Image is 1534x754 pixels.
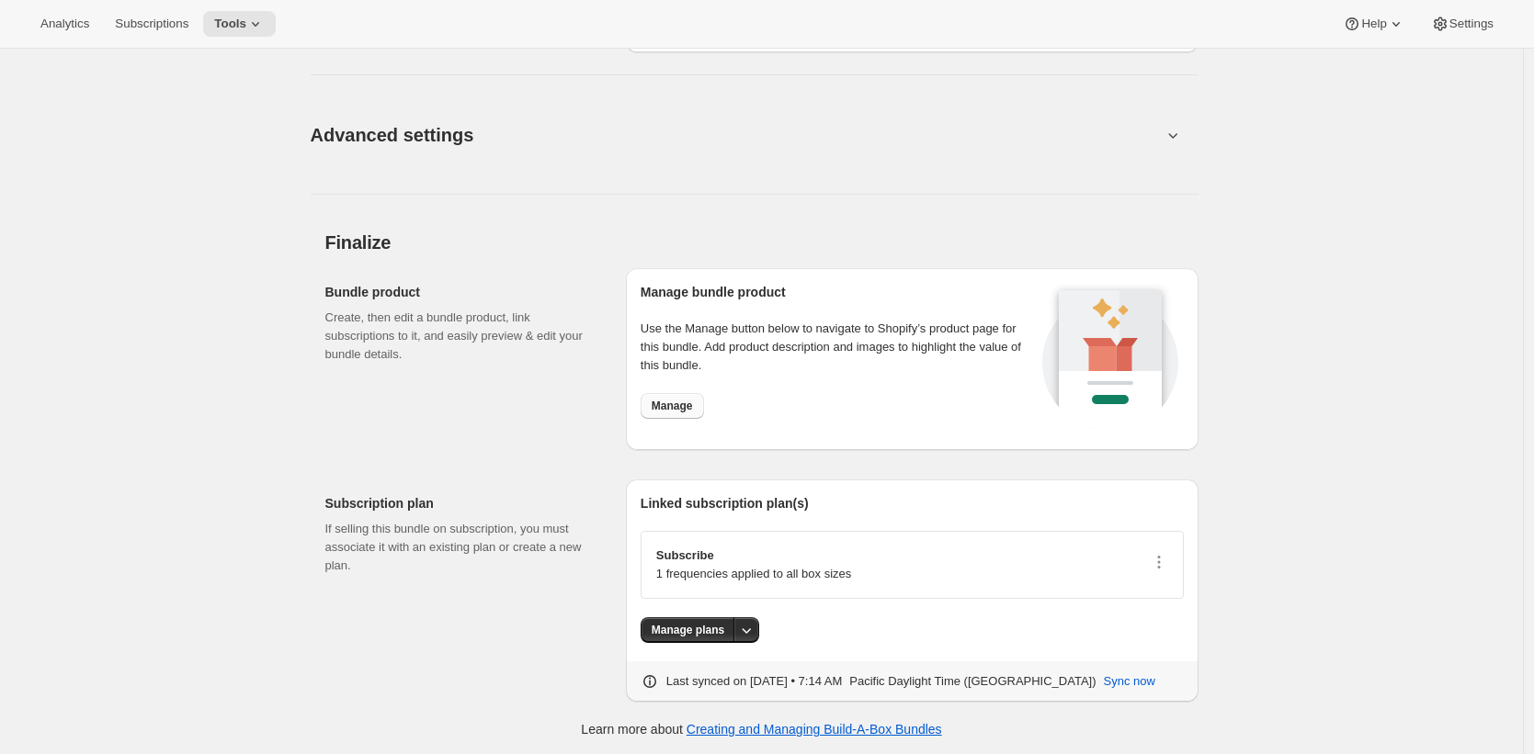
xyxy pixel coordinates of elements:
[641,283,1037,301] h2: Manage bundle product
[687,722,942,737] a: Creating and Managing Build-A-Box Bundles
[325,309,597,364] p: Create, then edit a bundle product, link subscriptions to it, and easily preview & edit your bund...
[581,720,941,738] p: Learn more about
[40,17,89,31] span: Analytics
[666,672,842,691] p: Last synced on [DATE] • 7:14 AM
[325,520,597,575] p: If selling this bundle on subscription, you must associate it with an existing plan or create a n...
[1093,667,1166,696] button: Sync now
[652,623,724,637] span: Manage plans
[656,546,851,565] p: Subscribe
[1361,17,1386,31] span: Help
[641,617,735,643] button: Manage plans
[641,393,704,419] button: Manage
[29,11,100,37] button: Analytics
[1449,17,1494,31] span: Settings
[300,99,1173,170] button: Advanced settings
[325,494,597,512] h2: Subscription plan
[733,617,759,643] button: More actions
[652,399,693,413] span: Manage
[104,11,199,37] button: Subscriptions
[325,231,1199,253] h2: Finalize
[1420,11,1505,37] button: Settings
[656,565,851,583] p: 1 frequencies applied to all box sizes
[641,494,1184,512] h2: Linked subscription plan(s)
[1104,672,1155,691] span: Sync now
[641,320,1037,375] p: Use the Manage button below to navigate to Shopify’s product page for this bundle. Add product de...
[214,17,246,31] span: Tools
[849,672,1096,691] p: Pacific Daylight Time ([GEOGRAPHIC_DATA])
[1332,11,1415,37] button: Help
[203,11,276,37] button: Tools
[325,283,597,301] h2: Bundle product
[311,120,474,150] span: Advanced settings
[115,17,188,31] span: Subscriptions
